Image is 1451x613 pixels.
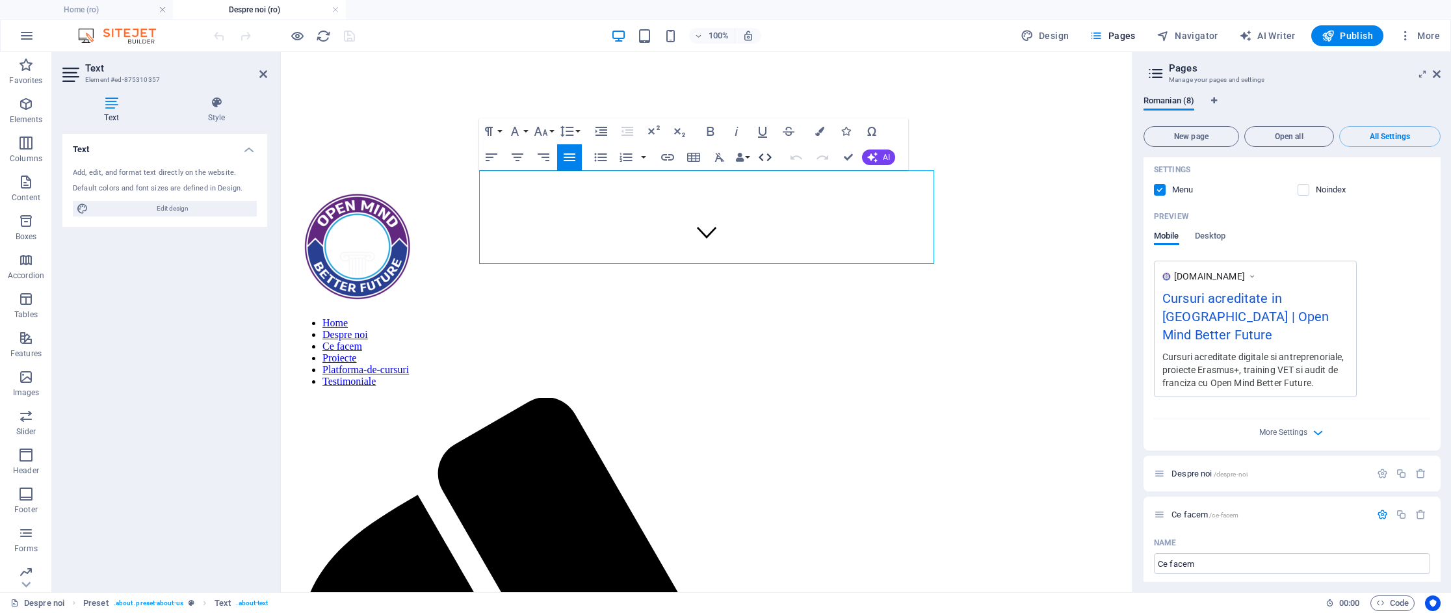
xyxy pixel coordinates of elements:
button: Icons [833,118,858,144]
div: Language Tabs [1144,96,1441,121]
span: Edit design [92,201,253,216]
h4: Text [62,96,166,124]
div: Cursuri acreditate digitale si antreprenoriale, proiecte Erasmus+, training VET si audit de franc... [1162,350,1348,389]
span: Despre noi [1171,469,1248,478]
span: Click to select. Double-click to edit [215,595,231,611]
span: Romanian (8) [1144,93,1194,111]
h2: Text [85,62,267,74]
p: Images [13,387,40,398]
p: Accordion [8,270,44,281]
button: Align Center [505,144,530,170]
button: AI Writer [1234,25,1301,46]
span: Desktop [1195,228,1226,246]
button: Font Size [531,118,556,144]
p: Preview [1154,211,1189,222]
h3: Manage your pages and settings [1169,74,1415,86]
button: Clear Formatting [707,144,732,170]
button: Navigator [1151,25,1223,46]
button: Font Family [505,118,530,144]
span: Mobile [1154,228,1179,246]
p: Forms [14,543,38,554]
button: Undo (⌘Z) [784,144,809,170]
h4: Text [62,134,267,157]
span: AI [883,153,890,161]
button: HTML [753,144,778,170]
button: Insert Table [681,144,706,170]
span: More Settings [1259,428,1307,437]
h6: 100% [709,28,729,44]
div: Settings [1377,468,1388,479]
button: Italic (⌘I) [724,118,749,144]
button: Subscript [667,118,692,144]
button: Publish [1311,25,1383,46]
i: This element is a customizable preset [189,599,194,606]
button: More Settings [1285,424,1300,440]
p: Slider [16,426,36,437]
span: Pages [1090,29,1135,42]
p: Boxes [16,231,37,242]
button: Superscript [641,118,666,144]
button: Align Right [531,144,556,170]
span: : [1348,598,1350,608]
button: Decrease Indent [615,118,640,144]
span: New page [1149,133,1233,140]
span: All Settings [1345,133,1435,140]
h3: Element #ed-875310357 [85,74,241,86]
div: Remove [1415,468,1426,479]
h6: Session time [1326,595,1360,611]
h4: Despre noi (ro) [173,3,346,17]
p: Favorites [9,75,42,86]
p: Instruct search engines to exclude this page from search results. [1316,184,1358,196]
button: Special Characters [859,118,884,144]
nav: breadcrumb [83,595,268,611]
button: Strikethrough [776,118,801,144]
div: Cursuri acreditate in [GEOGRAPHIC_DATA] | Open Mind Better Future [1162,289,1348,350]
button: Click here to leave preview mode and continue editing [289,28,305,44]
button: All Settings [1339,126,1441,147]
button: Code [1370,595,1415,611]
button: Redo (⌘⇧Z) [810,144,835,170]
span: 00 00 [1339,595,1359,611]
span: Publish [1322,29,1373,42]
button: Underline (⌘U) [750,118,775,144]
div: Settings [1377,509,1388,520]
span: /ce-facem [1209,512,1238,519]
button: Increase Indent [589,118,614,144]
button: Insert Link [655,144,680,170]
button: Pages [1084,25,1140,46]
span: Open all [1250,133,1328,140]
button: Bold (⌘B) [698,118,723,144]
div: Preview [1154,231,1225,255]
p: Columns [10,153,42,164]
i: On resize automatically adjust zoom level to fit chosen device. [742,30,754,42]
button: Edit design [73,201,257,216]
span: AI Writer [1239,29,1296,42]
button: More [1394,25,1445,46]
p: Tables [14,309,38,320]
i: Reload page [316,29,331,44]
span: Design [1021,29,1069,42]
div: Remove [1415,509,1426,520]
button: reload [315,28,331,44]
p: Footer [14,504,38,515]
h2: Pages [1169,62,1441,74]
button: Line Height [557,118,582,144]
div: Despre noi/despre-noi [1168,469,1370,478]
div: Default colors and font sizes are defined in Design. [73,183,257,194]
p: Features [10,348,42,359]
span: Navigator [1157,29,1218,42]
p: Header [13,465,39,476]
button: Open all [1244,126,1334,147]
button: Data Bindings [733,144,752,170]
span: Click to select. Double-click to edit [83,595,109,611]
span: Click to open page [1171,510,1238,519]
button: Design [1015,25,1075,46]
p: Settings [1154,164,1190,175]
div: Ce facem/ce-facem [1168,510,1370,519]
span: . about-text [236,595,268,611]
button: Colors [807,118,832,144]
button: Usercentrics [1425,595,1441,611]
p: Define if you want this page to be shown in auto-generated navigation. [1172,184,1214,196]
button: Ordered List [614,144,638,170]
button: Unordered List [588,144,613,170]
